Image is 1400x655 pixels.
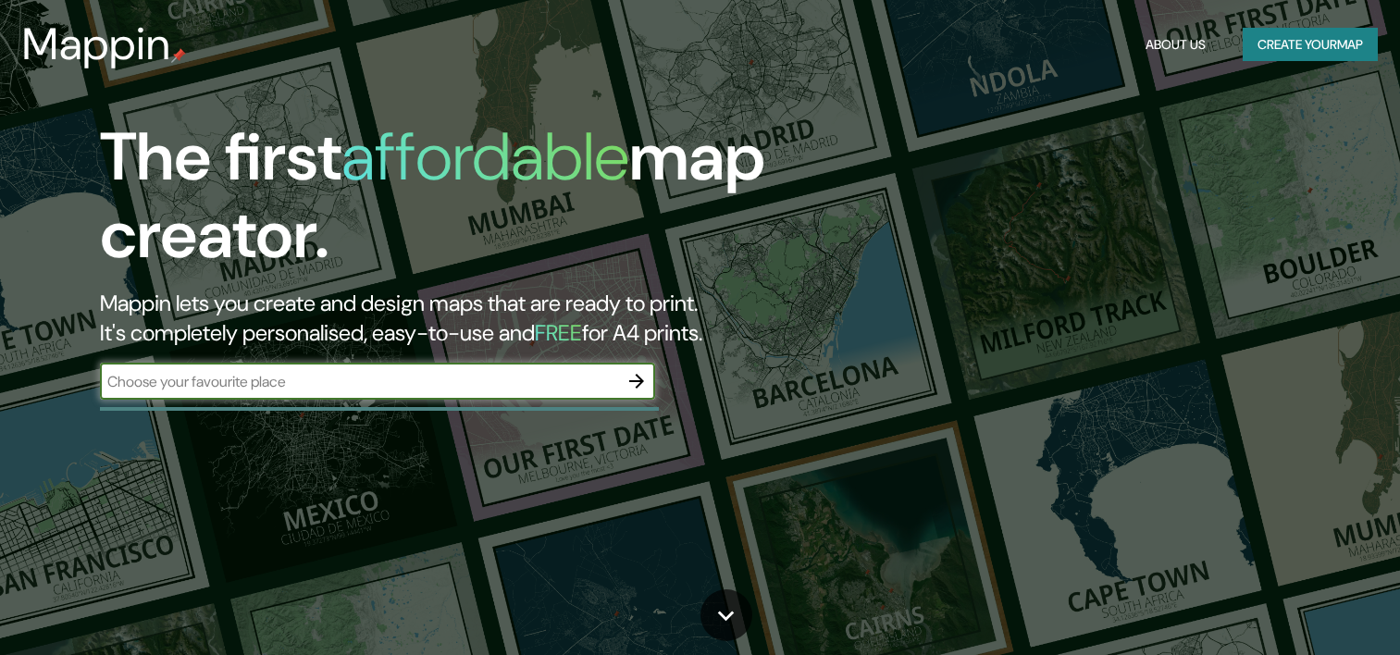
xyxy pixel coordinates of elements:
h2: Mappin lets you create and design maps that are ready to print. It's completely personalised, eas... [100,289,800,348]
h5: FREE [535,318,582,347]
input: Choose your favourite place [100,371,618,392]
h1: affordable [341,114,629,200]
iframe: Help widget launcher [1235,583,1380,635]
button: About Us [1138,28,1213,62]
img: mappin-pin [171,48,186,63]
h1: The first map creator. [100,118,800,289]
button: Create yourmap [1243,28,1378,62]
h3: Mappin [22,19,171,70]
